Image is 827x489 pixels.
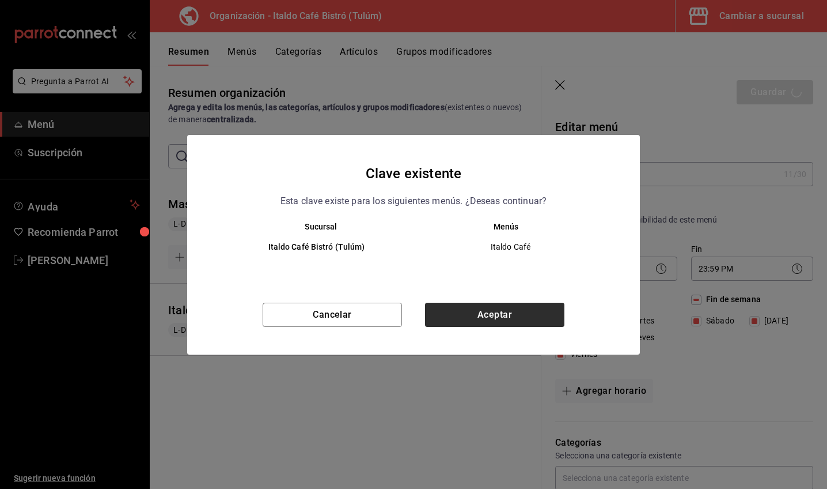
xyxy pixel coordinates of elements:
[280,194,547,209] p: Esta clave existe para los siguientes menús. ¿Deseas continuar?
[413,222,617,231] th: Menús
[229,241,404,254] h6: Italdo Café Bistró (Tulúm)
[425,303,564,327] button: Aceptar
[423,241,598,253] span: Italdo Café
[263,303,402,327] button: Cancelar
[210,222,413,231] th: Sucursal
[366,163,461,185] h4: Clave existente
